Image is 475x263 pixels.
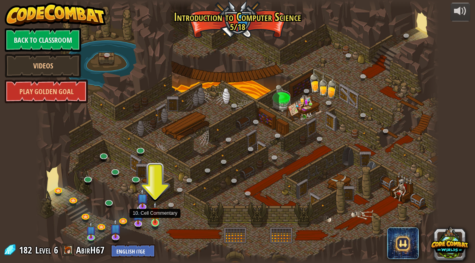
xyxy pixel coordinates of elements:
img: level-banner-unstarted.png [150,201,160,223]
a: Play Golden Goal [5,79,88,103]
span: 6 [54,244,58,256]
a: AbirH67 [76,244,107,256]
img: level-banner-unstarted-subscriber.png [110,219,121,238]
img: level-banner-unstarted-subscriber.png [137,189,148,208]
img: level-banner-unstarted-subscriber.png [133,206,144,225]
button: Adjust volume [450,3,470,21]
span: Level [35,244,51,257]
img: CodeCombat - Learn how to code by playing a game [5,3,106,26]
a: Back to Classroom [5,28,81,52]
img: level-banner-unstarted-subscriber.png [86,222,96,238]
a: Videos [5,54,81,78]
span: 182 [19,244,34,256]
